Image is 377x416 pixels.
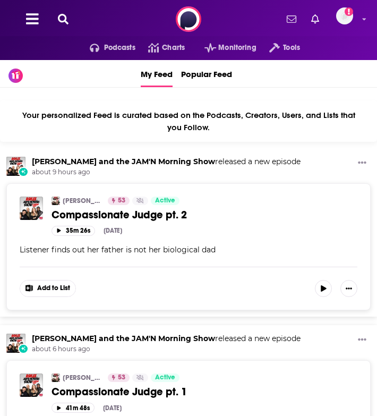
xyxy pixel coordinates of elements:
button: Show More Button [340,280,357,297]
span: Logged in as jillgoldstein [336,7,353,24]
span: My Feed [141,62,173,86]
span: Podcasts [104,40,135,55]
svg: Add a profile image [345,7,353,16]
span: Active [155,372,175,383]
button: Show More Button [354,157,371,170]
a: Compassionate Judge pt. 2 [52,208,357,222]
span: 53 [118,372,125,383]
a: Charts [135,39,185,56]
a: 53 [108,197,130,205]
span: about 6 hours ago [32,345,301,354]
button: 35m 26s [52,226,95,236]
img: Podchaser - Follow, Share and Rate Podcasts [176,6,201,32]
h3: released a new episode [32,334,301,344]
a: Active [151,197,179,205]
div: [DATE] [103,404,122,412]
h3: released a new episode [32,157,301,167]
span: Popular Feed [181,62,232,86]
span: Tools [283,40,300,55]
span: Charts [162,40,185,55]
a: [PERSON_NAME] and the JAM'N Morning Show [63,373,101,382]
a: Ashlee and the JAM'N Morning Show [32,157,215,166]
a: Ashlee and the JAM'N Morning Show [32,334,215,343]
span: Monitoring [218,40,256,55]
span: Add to List [37,284,70,292]
a: Logged in as jillgoldstein [336,7,359,31]
span: Compassionate Judge pt. 1 [52,385,187,398]
button: 41m 48s [52,403,95,413]
img: Ashlee and the JAM'N Morning Show [52,373,60,382]
a: My Feed [141,60,173,87]
button: Show More Button [20,281,75,296]
a: Show notifications dropdown [282,10,301,28]
span: Active [155,196,175,206]
img: Ashlee and the JAM'N Morning Show [52,197,60,205]
a: 53 [108,373,130,382]
a: [PERSON_NAME] and the JAM'N Morning Show [63,197,101,205]
img: Compassionate Judge pt. 2 [20,197,43,220]
div: New Episode [18,344,28,354]
span: 53 [118,196,125,206]
span: about 9 hours ago [32,168,301,177]
button: Show More Button [354,334,371,347]
span: Compassionate Judge pt. 2 [52,208,187,222]
img: Ashlee and the JAM'N Morning Show [6,334,25,353]
span: Listener finds out her father is not her biological dad [20,245,216,254]
button: open menu [192,39,256,56]
a: Show notifications dropdown [307,10,323,28]
div: [DATE] [104,227,122,234]
img: Ashlee and the JAM'N Morning Show [6,157,25,176]
a: Compassionate Judge pt. 1 [52,385,357,398]
img: Compassionate Judge pt. 1 [20,373,43,397]
div: New Episode [18,167,28,177]
a: Active [151,373,179,382]
a: Popular Feed [181,60,232,87]
img: User Profile [336,7,353,24]
button: open menu [77,39,135,56]
button: open menu [256,39,300,56]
